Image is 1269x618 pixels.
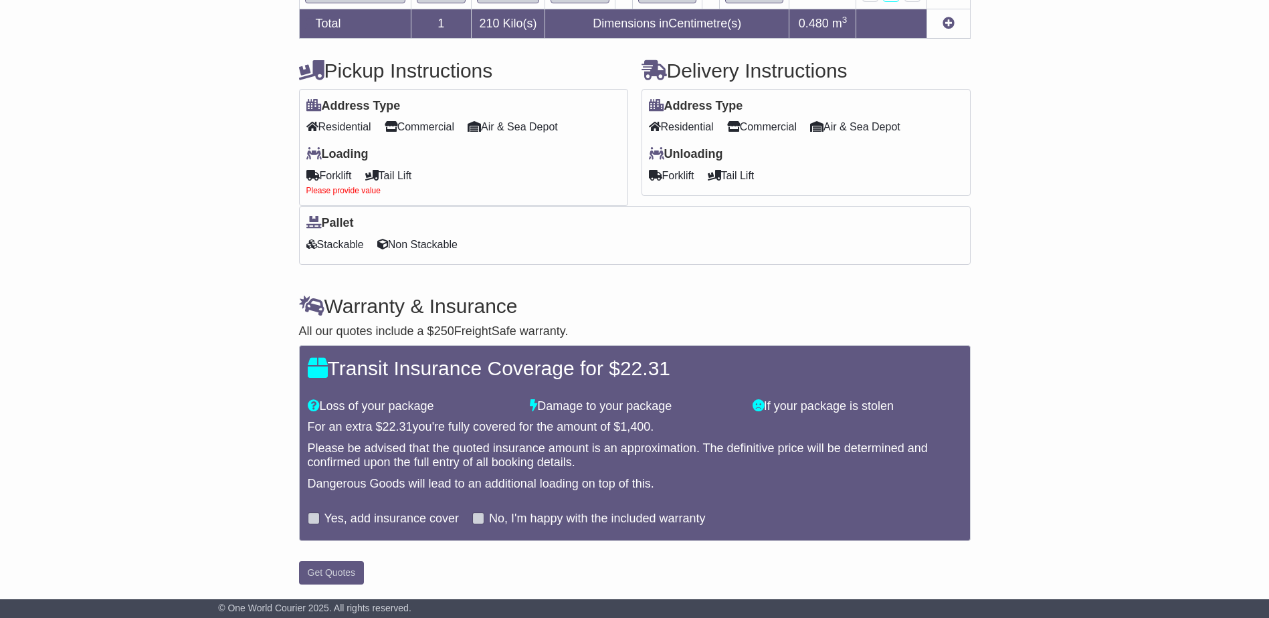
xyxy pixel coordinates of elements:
span: Tail Lift [708,165,755,186]
label: Pallet [306,216,354,231]
a: Add new item [943,17,955,30]
span: 250 [434,324,454,338]
h4: Warranty & Insurance [299,295,971,317]
span: 1,400 [620,420,650,433]
label: Address Type [649,99,743,114]
sup: 3 [842,15,848,25]
td: Kilo(s) [472,9,545,38]
span: 210 [480,17,500,30]
td: Dimensions in Centimetre(s) [545,9,789,38]
label: Address Type [306,99,401,114]
label: Yes, add insurance cover [324,512,459,526]
span: Residential [649,116,714,137]
label: Unloading [649,147,723,162]
span: Commercial [727,116,797,137]
div: Please be advised that the quoted insurance amount is an approximation. The definitive price will... [308,441,962,470]
div: All our quotes include a $ FreightSafe warranty. [299,324,971,339]
span: 0.480 [799,17,829,30]
span: m [832,17,848,30]
span: Tail Lift [365,165,412,186]
div: For an extra $ you're fully covered for the amount of $ . [308,420,962,435]
span: Stackable [306,234,364,255]
span: Air & Sea Depot [810,116,900,137]
span: Forklift [306,165,352,186]
span: Non Stackable [377,234,458,255]
div: Loss of your package [301,399,524,414]
label: Loading [306,147,369,162]
div: Dangerous Goods will lead to an additional loading on top of this. [308,477,962,492]
div: Please provide value [306,186,621,195]
h4: Pickup Instructions [299,60,628,82]
span: 22.31 [383,420,413,433]
h4: Transit Insurance Coverage for $ [308,357,962,379]
td: 1 [411,9,472,38]
div: If your package is stolen [746,399,969,414]
span: © One World Courier 2025. All rights reserved. [218,603,411,613]
span: Forklift [649,165,694,186]
td: Total [299,9,411,38]
span: Commercial [385,116,454,137]
span: Air & Sea Depot [468,116,558,137]
div: Damage to your package [523,399,746,414]
h4: Delivery Instructions [642,60,971,82]
button: Get Quotes [299,561,365,585]
label: No, I'm happy with the included warranty [489,512,706,526]
span: 22.31 [620,357,670,379]
span: Residential [306,116,371,137]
